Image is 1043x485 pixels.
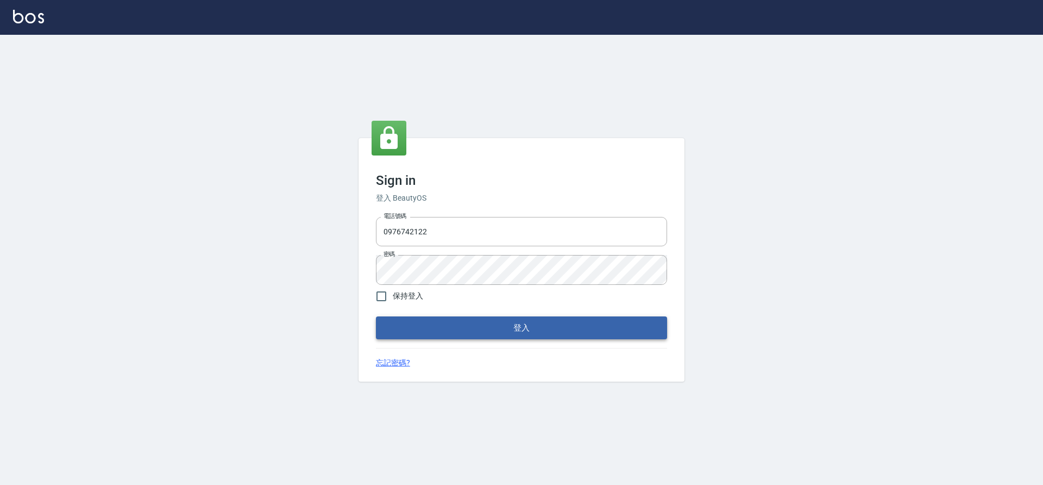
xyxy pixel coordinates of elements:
label: 電話號碼 [384,212,406,220]
button: 登入 [376,316,667,339]
img: Logo [13,10,44,23]
a: 忘記密碼? [376,357,410,369]
h6: 登入 BeautyOS [376,192,667,204]
h3: Sign in [376,173,667,188]
span: 保持登入 [393,290,423,302]
label: 密碼 [384,250,395,258]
